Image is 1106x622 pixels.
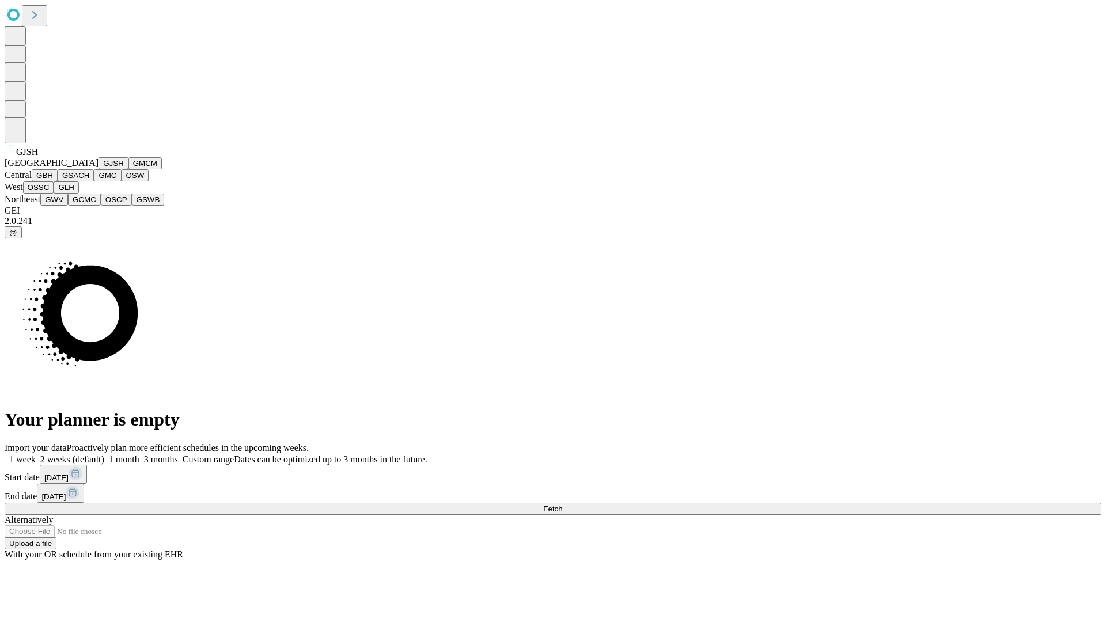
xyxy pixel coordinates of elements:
[40,194,68,206] button: GWV
[128,157,162,169] button: GMCM
[132,194,165,206] button: GSWB
[5,409,1101,430] h1: Your planner is empty
[94,169,121,181] button: GMC
[68,194,101,206] button: GCMC
[122,169,149,181] button: OSW
[37,484,84,503] button: [DATE]
[44,473,69,482] span: [DATE]
[9,454,36,464] span: 1 week
[67,443,309,453] span: Proactively plan more efficient schedules in the upcoming weeks.
[5,443,67,453] span: Import your data
[5,515,53,525] span: Alternatively
[183,454,234,464] span: Custom range
[144,454,178,464] span: 3 months
[99,157,128,169] button: GJSH
[54,181,78,194] button: GLH
[9,228,17,237] span: @
[5,226,22,238] button: @
[16,147,38,157] span: GJSH
[5,182,23,192] span: West
[5,503,1101,515] button: Fetch
[5,194,40,204] span: Northeast
[5,170,32,180] span: Central
[5,484,1101,503] div: End date
[41,492,66,501] span: [DATE]
[32,169,58,181] button: GBH
[40,454,104,464] span: 2 weeks (default)
[5,465,1101,484] div: Start date
[23,181,54,194] button: OSSC
[5,549,183,559] span: With your OR schedule from your existing EHR
[40,465,87,484] button: [DATE]
[5,537,56,549] button: Upload a file
[543,505,562,513] span: Fetch
[101,194,132,206] button: OSCP
[5,206,1101,216] div: GEI
[109,454,139,464] span: 1 month
[234,454,427,464] span: Dates can be optimized up to 3 months in the future.
[58,169,94,181] button: GSACH
[5,158,99,168] span: [GEOGRAPHIC_DATA]
[5,216,1101,226] div: 2.0.241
